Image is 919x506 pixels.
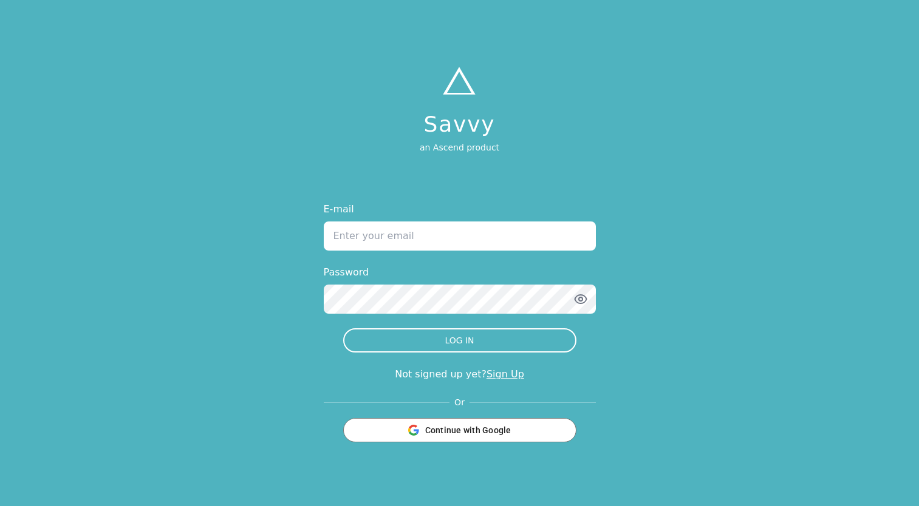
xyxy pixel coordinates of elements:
label: E-mail [324,202,596,217]
p: an Ascend product [420,141,499,153]
button: LOG IN [343,328,576,353]
input: Enter your email [324,221,596,251]
span: Or [449,396,470,408]
button: Continue with Google [343,418,576,442]
label: Password [324,265,596,280]
a: Sign Up [487,368,524,380]
span: Not signed up yet? [395,368,487,380]
span: Continue with Google [425,424,511,436]
h1: Savvy [420,112,499,137]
